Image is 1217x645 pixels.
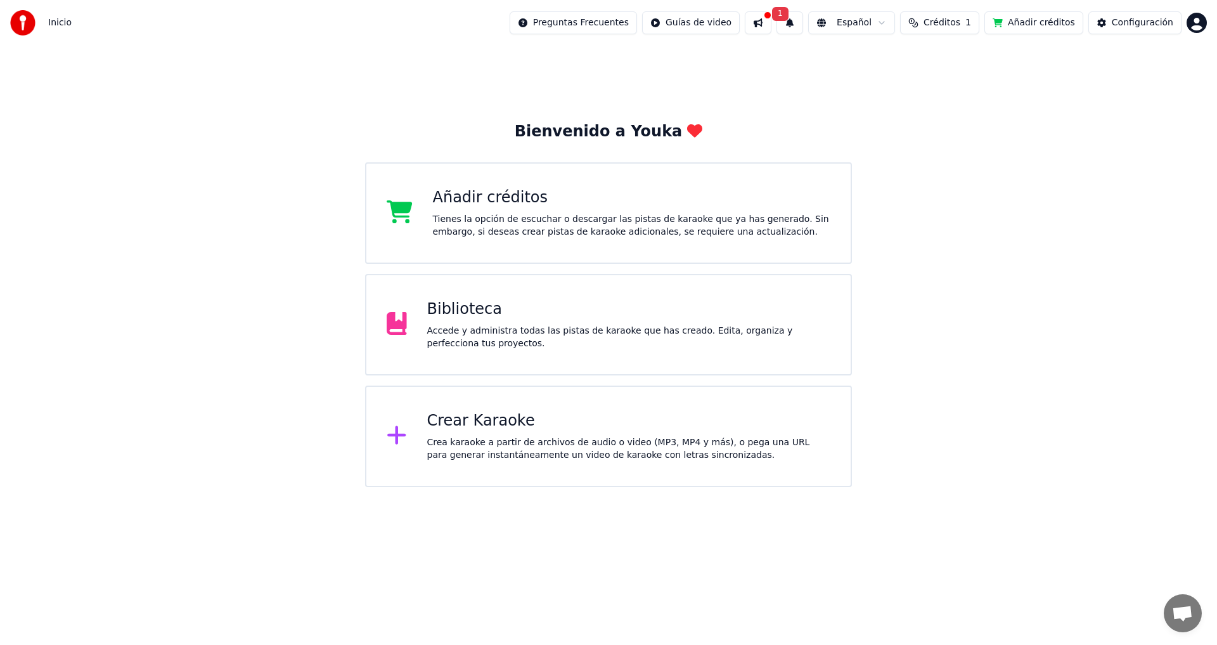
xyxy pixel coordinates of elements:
[48,16,72,29] span: Inicio
[924,16,960,29] span: Créditos
[1112,16,1173,29] div: Configuración
[1164,594,1202,632] a: Chat abierto
[433,213,831,238] div: Tienes la opción de escuchar o descargar las pistas de karaoke que ya has generado. Sin embargo, ...
[984,11,1083,34] button: Añadir créditos
[772,7,789,21] span: 1
[515,122,703,142] div: Bienvenido a Youka
[433,188,831,208] div: Añadir créditos
[900,11,979,34] button: Créditos1
[10,10,35,36] img: youka
[510,11,637,34] button: Preguntas Frecuentes
[427,325,831,350] div: Accede y administra todas las pistas de karaoke que has creado. Edita, organiza y perfecciona tus...
[48,16,72,29] nav: breadcrumb
[427,299,831,320] div: Biblioteca
[776,11,803,34] button: 1
[1088,11,1182,34] button: Configuración
[965,16,971,29] span: 1
[427,411,831,431] div: Crear Karaoke
[427,436,831,462] div: Crea karaoke a partir de archivos de audio o video (MP3, MP4 y más), o pega una URL para generar ...
[642,11,740,34] button: Guías de video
